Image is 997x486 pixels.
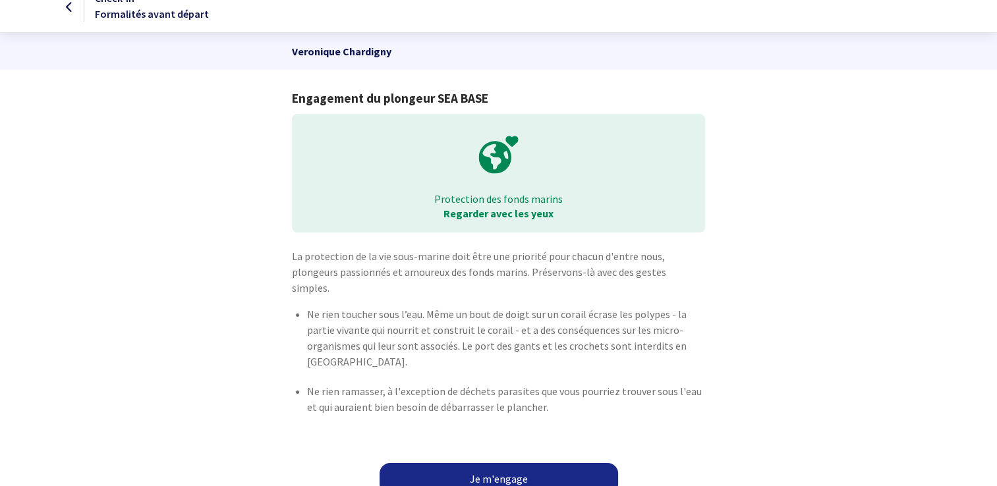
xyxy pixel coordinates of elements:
p: Ne rien toucher sous l’eau. Même un bout de doigt sur un corail écrase les polypes - la partie vi... [307,306,705,369]
p: Protection des fonds marins [301,192,696,206]
p: Veronique chardigny [292,33,705,70]
p: La protection de la vie sous-marine doit être une priorité pour chacun d'entre nous, plongeurs pa... [292,248,705,296]
strong: Regarder avec les yeux [443,207,554,220]
h1: Engagement du plongeur SEA BASE [292,91,705,106]
p: Ne rien ramasser, à l'exception de déchets parasites que vous pourriez trouver sous l'eau et qui ... [307,383,705,415]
